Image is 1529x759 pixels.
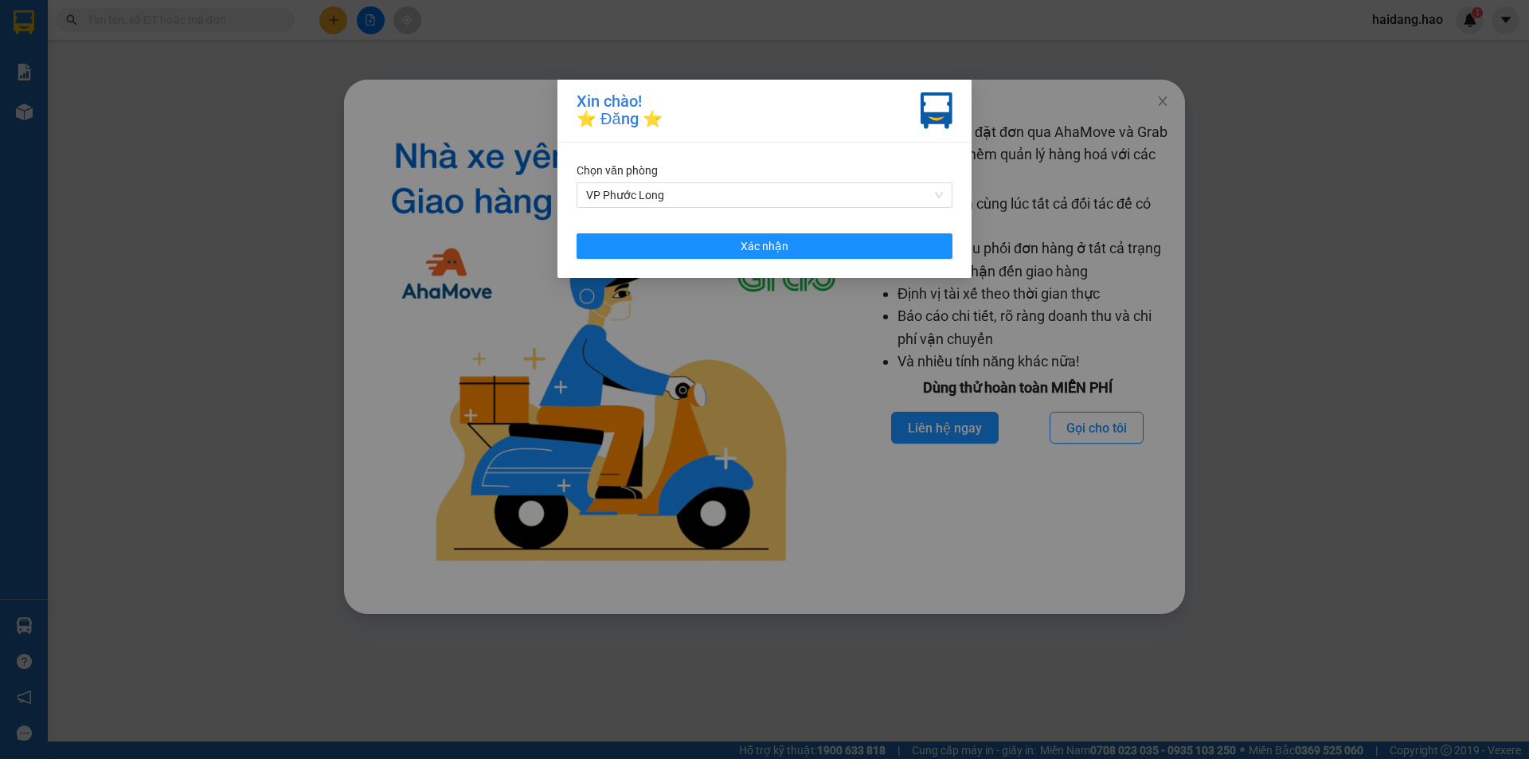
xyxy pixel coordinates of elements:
span: VP Phước Long [586,183,943,207]
span: Xác nhận [741,237,788,255]
img: vxr-icon [921,92,952,129]
div: Chọn văn phòng [577,162,952,179]
div: Xin chào! ⭐ Đăng ⭐ [577,92,663,129]
button: Xác nhận [577,233,952,259]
